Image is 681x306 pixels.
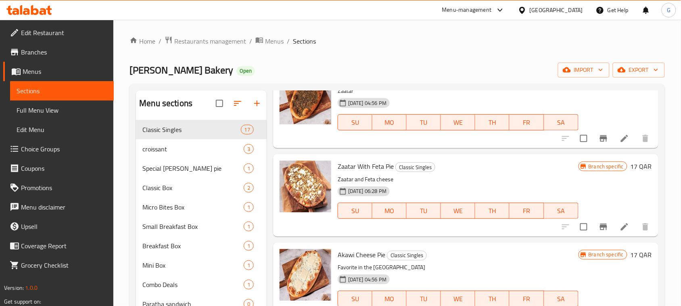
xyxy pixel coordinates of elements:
span: SU [341,293,369,305]
span: Classic Singles [396,163,435,172]
span: Classic Singles [142,125,240,134]
span: Coupons [21,163,107,173]
a: Sections [10,81,114,101]
button: delete [636,129,655,148]
button: WE [441,203,475,219]
li: / [249,36,252,46]
span: Select to update [575,130,592,147]
span: Branch specific [585,251,627,258]
img: Zaatar With Feta Pie [280,161,331,212]
span: [DATE] 04:56 PM [345,276,390,283]
button: delete [636,217,655,237]
span: FR [513,293,541,305]
a: Menu disclaimer [3,197,114,217]
div: items [241,125,254,134]
button: export [613,63,665,78]
a: Restaurants management [165,36,246,46]
div: Mini Box1 [136,256,267,275]
img: Akawi Cheese Pie [280,249,331,301]
span: 1 [244,262,253,269]
div: Open [236,66,255,76]
span: Akawi Cheese Pie [338,249,385,261]
span: G [667,6,671,15]
span: 1 [244,203,253,211]
div: items [244,241,254,251]
span: Edit Menu [17,125,107,134]
nav: breadcrumb [130,36,665,46]
a: Edit menu item [620,222,629,232]
h2: Menu sections [139,97,192,109]
div: items [244,144,254,154]
span: WE [444,293,472,305]
span: 1 [244,281,253,289]
button: import [558,63,610,78]
span: Grocery Checklist [21,260,107,270]
span: TH [478,293,506,305]
button: WE [441,114,475,130]
div: Micro Bites Box1 [136,197,267,217]
span: TH [478,205,506,217]
div: Combo Deals1 [136,275,267,294]
span: Menus [23,67,107,76]
div: items [244,163,254,173]
div: croissant [142,144,244,154]
span: Micro Bites Box [142,202,244,212]
span: Sections [17,86,107,96]
button: Branch-specific-item [594,129,613,148]
div: Breakfast Box1 [136,236,267,256]
span: Breakfast Box [142,241,244,251]
a: Grocery Checklist [3,256,114,275]
div: Classic Box2 [136,178,267,197]
button: MO [372,114,407,130]
a: Choice Groups [3,139,114,159]
p: Favorite in the [GEOGRAPHIC_DATA] [338,262,579,272]
button: SU [338,114,372,130]
span: MO [376,205,403,217]
span: Sections [293,36,316,46]
span: Branch specific [585,163,627,170]
span: export [619,65,658,75]
a: Edit menu item [620,134,629,143]
a: Full Menu View [10,101,114,120]
span: 1 [244,242,253,250]
div: Classic Singles [395,162,435,172]
div: Classic Singles17 [136,120,267,139]
span: Combo Deals [142,280,244,289]
span: MO [376,117,403,128]
span: Promotions [21,183,107,193]
span: Coverage Report [21,241,107,251]
a: Menus [3,62,114,81]
a: Promotions [3,178,114,197]
a: Home [130,36,155,46]
button: TH [475,203,510,219]
p: Zaatar and Feta cheese [338,174,579,184]
li: / [287,36,290,46]
h6: 17 QAR [631,249,652,260]
button: SA [544,203,579,219]
span: 17 [241,126,253,134]
div: Menu-management [442,5,492,15]
span: Zaatar With Feta Pie [338,160,394,172]
span: SA [547,117,575,128]
span: Small Breakfast Box [142,222,244,231]
span: FR [513,117,541,128]
span: SA [547,205,575,217]
span: Select all sections [211,95,228,112]
span: WE [444,205,472,217]
button: MO [372,203,407,219]
span: Menu disclaimer [21,202,107,212]
img: Zaatar Pie [280,73,331,124]
button: FR [510,203,544,219]
button: TH [475,114,510,130]
span: [PERSON_NAME] Bakery [130,61,233,79]
span: Sort sections [228,94,247,113]
div: Special [PERSON_NAME] pie1 [136,159,267,178]
span: WE [444,117,472,128]
span: Special [PERSON_NAME] pie [142,163,244,173]
span: 1.0.0 [25,283,38,293]
span: Upsell [21,222,107,231]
